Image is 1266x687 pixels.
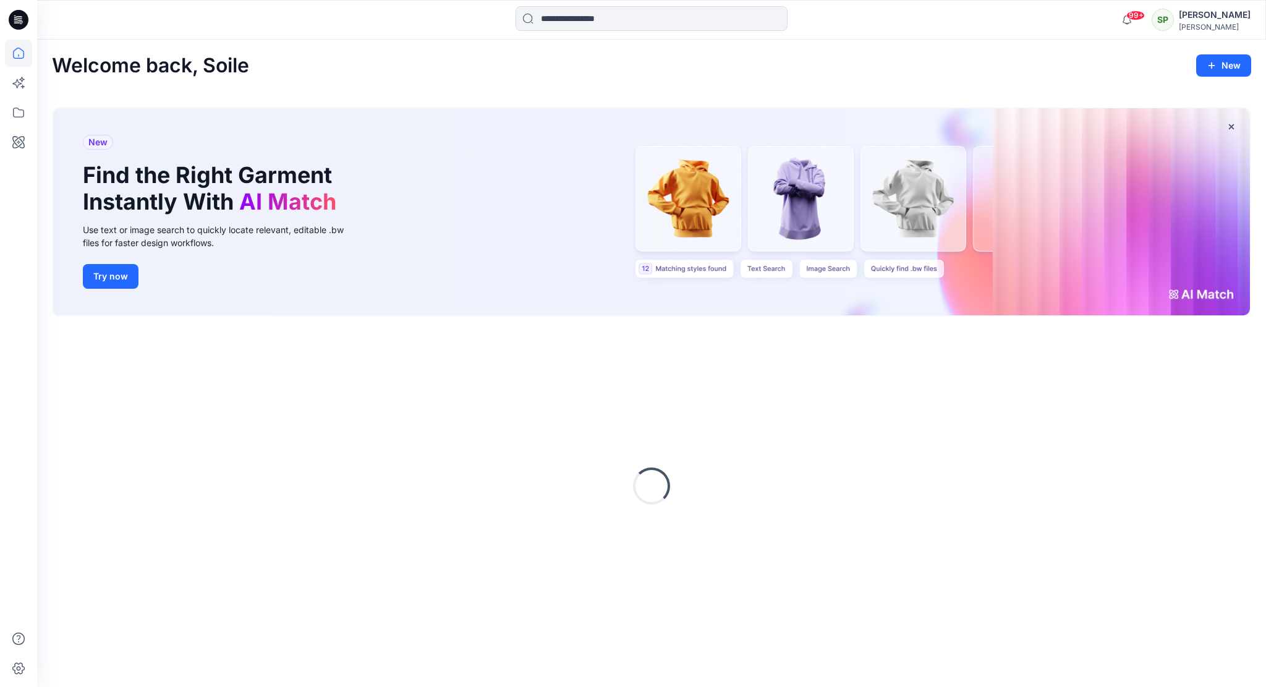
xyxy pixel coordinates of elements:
[1179,7,1251,22] div: [PERSON_NAME]
[1152,9,1174,31] div: SP
[1179,22,1251,32] div: [PERSON_NAME]
[239,188,336,215] span: AI Match
[1126,11,1145,20] span: 99+
[88,135,108,150] span: New
[1196,54,1251,77] button: New
[83,223,361,249] div: Use text or image search to quickly locate relevant, editable .bw files for faster design workflows.
[83,162,342,215] h1: Find the Right Garment Instantly With
[52,54,249,77] h2: Welcome back, Soile
[83,264,138,289] button: Try now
